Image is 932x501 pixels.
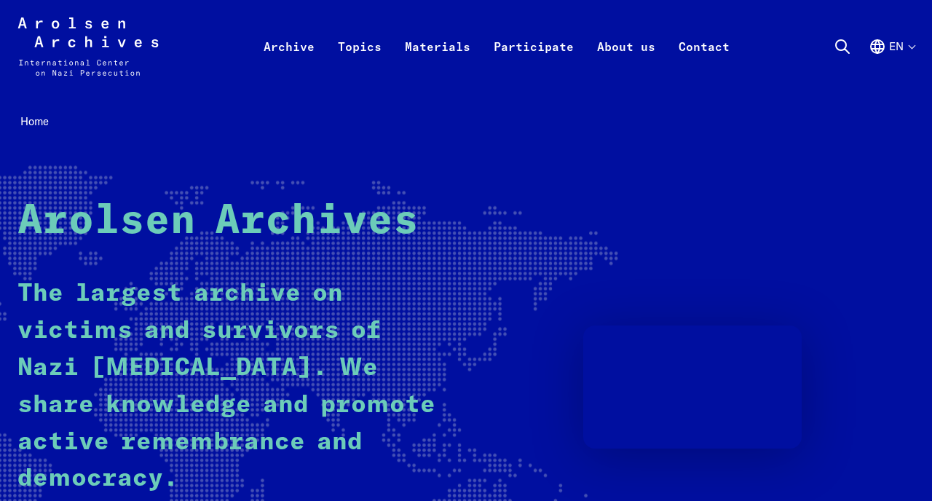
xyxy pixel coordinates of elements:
[252,35,326,93] a: Archive
[17,275,441,497] p: The largest archive on victims and survivors of Nazi [MEDICAL_DATA]. We share knowledge and promo...
[393,35,482,93] a: Materials
[17,111,915,133] nav: Breadcrumb
[20,114,49,128] span: Home
[869,38,915,90] button: English, language selection
[585,35,667,93] a: About us
[252,17,741,76] nav: Primary
[326,35,393,93] a: Topics
[17,201,419,242] strong: Arolsen Archives
[667,35,741,93] a: Contact
[482,35,585,93] a: Participate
